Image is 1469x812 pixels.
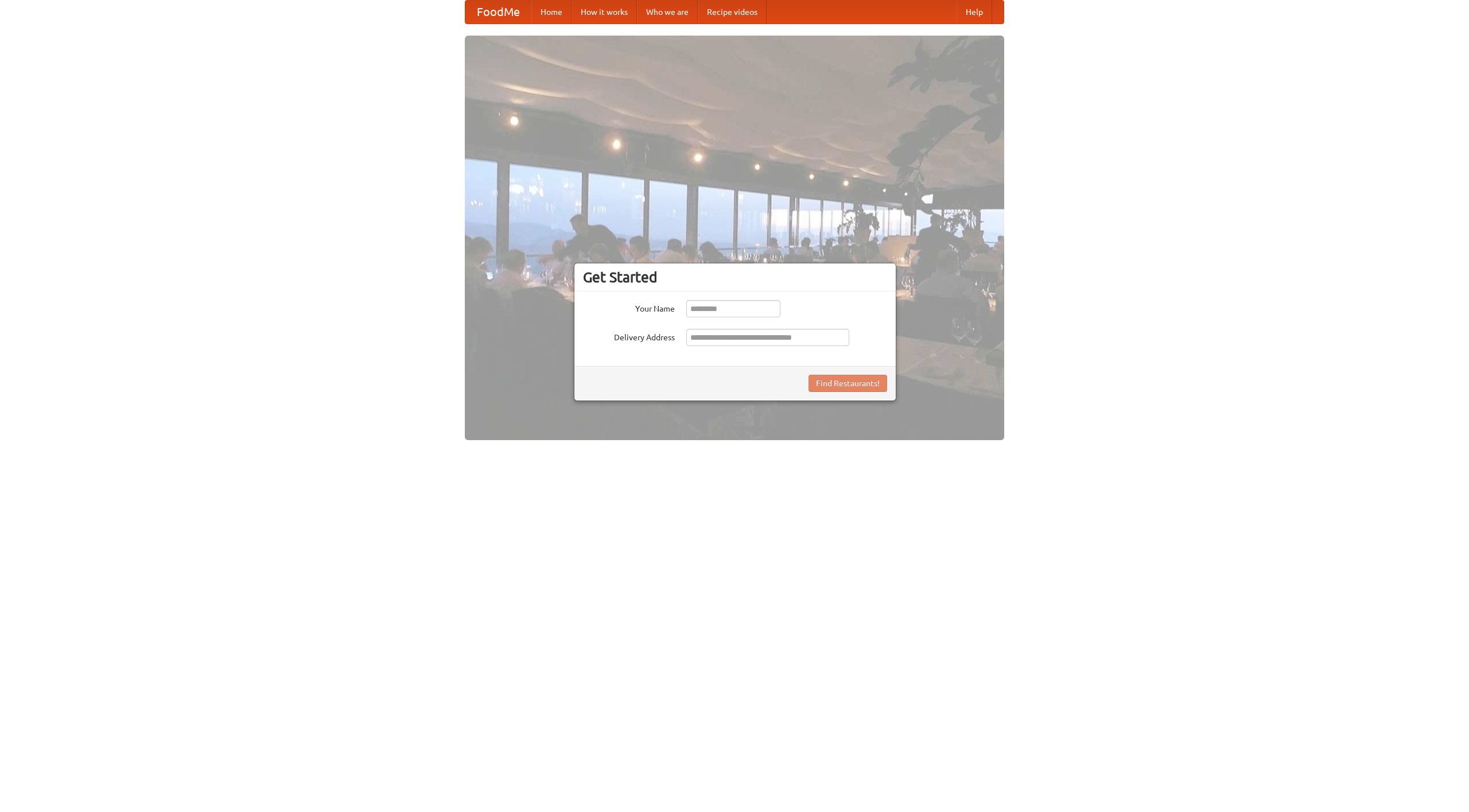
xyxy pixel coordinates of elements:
a: How it works [572,1,637,24]
a: Recipe videos [698,1,767,24]
button: Find Restaurants! [809,375,887,392]
label: Delivery Address [583,329,675,343]
h3: Get Started [583,269,887,286]
a: Help [957,1,992,24]
a: Home [531,1,572,24]
a: Who we are [637,1,698,24]
a: FoodMe [465,1,531,24]
label: Your Name [583,300,675,314]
